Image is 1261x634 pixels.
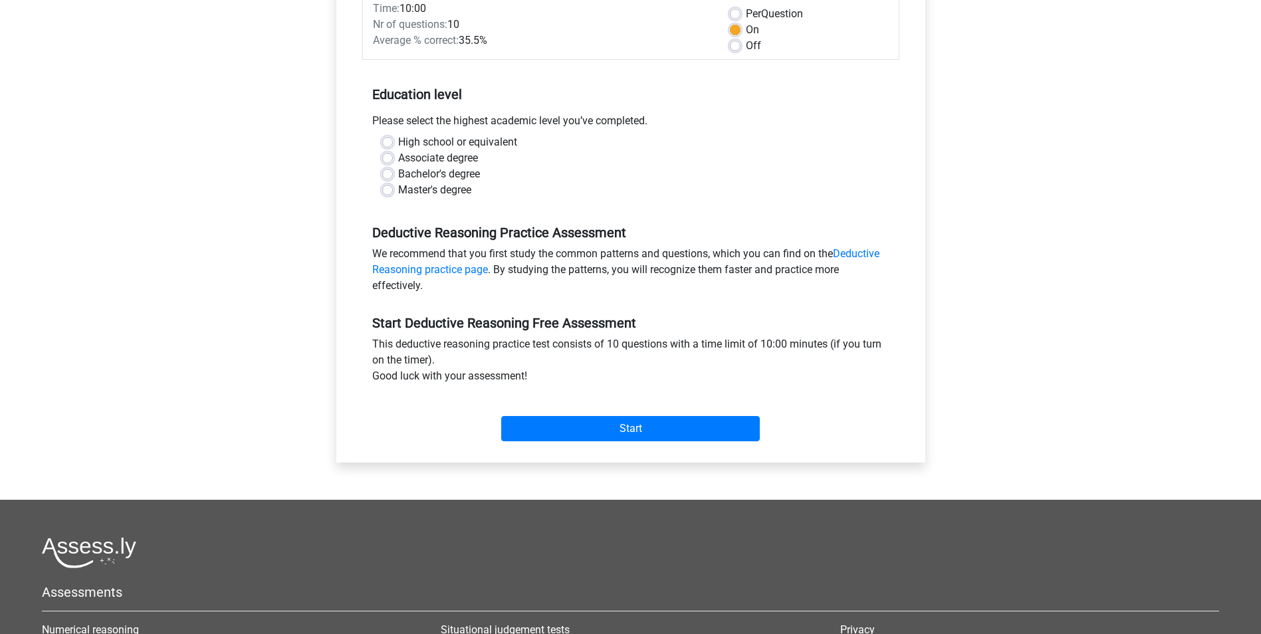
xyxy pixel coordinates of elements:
label: High school or equivalent [398,134,517,150]
span: Average % correct: [373,34,459,47]
div: Please select the highest academic level you’ve completed. [362,113,899,134]
h5: Start Deductive Reasoning Free Assessment [372,315,889,331]
label: Master's degree [398,182,471,198]
span: Time: [373,2,400,15]
img: Assessly logo [42,537,136,568]
span: Per [746,7,761,20]
label: On [746,22,759,38]
label: Off [746,38,761,54]
div: We recommend that you first study the common patterns and questions, which you can find on the . ... [362,246,899,299]
div: 35.5% [363,33,720,49]
label: Question [746,6,803,22]
label: Associate degree [398,150,478,166]
input: Start [501,416,760,441]
label: Bachelor's degree [398,166,480,182]
h5: Deductive Reasoning Practice Assessment [372,225,889,241]
h5: Education level [372,81,889,108]
div: 10 [363,17,720,33]
span: Nr of questions: [373,18,447,31]
h5: Assessments [42,584,1219,600]
div: 10:00 [363,1,720,17]
div: This deductive reasoning practice test consists of 10 questions with a time limit of 10:00 minute... [362,336,899,389]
